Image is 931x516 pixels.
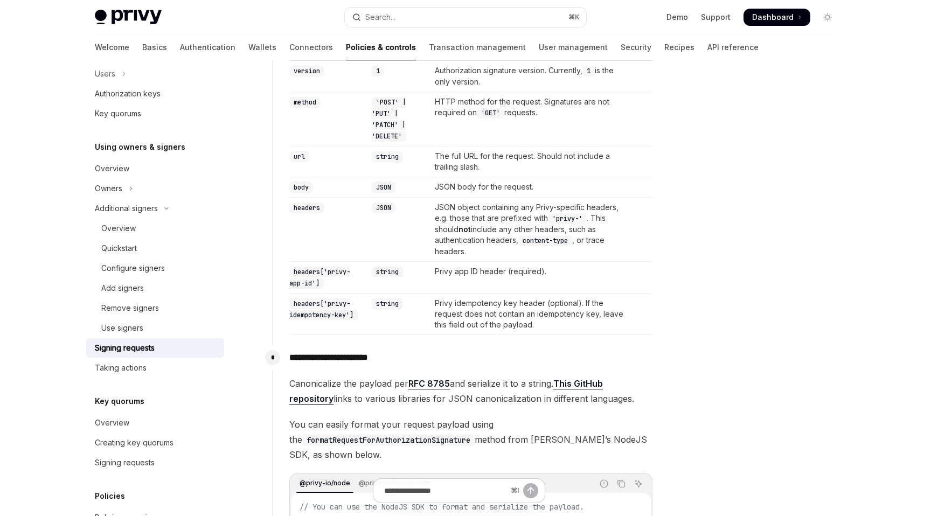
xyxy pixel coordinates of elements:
a: Support [701,12,731,23]
a: Overview [86,413,224,433]
a: Quickstart [86,239,224,258]
td: The full URL for the request. Should not include a trailing slash. [430,147,631,177]
div: Remove signers [101,302,159,315]
a: Add signers [86,278,224,298]
code: 'GET' [477,108,504,118]
div: Creating key quorums [95,436,173,449]
a: Dashboard [744,9,810,26]
code: formatRequestForAuthorizationSignature [302,434,475,446]
a: Welcome [95,34,129,60]
a: Overview [86,219,224,238]
a: Configure signers [86,259,224,278]
a: Remove signers [86,298,224,318]
a: Signing requests [86,338,224,358]
code: 1 [372,66,384,76]
button: Toggle Owners section [86,179,224,198]
a: Recipes [664,34,694,60]
h5: Using owners & signers [95,141,185,154]
a: Basics [142,34,167,60]
div: Add signers [101,282,144,295]
a: Key quorums [86,104,224,123]
a: Wallets [248,34,276,60]
code: JSON [372,182,395,193]
span: Canonicalize the payload per and serialize it to a string. links to various libraries for JSON ca... [289,376,652,406]
a: Transaction management [429,34,526,60]
a: Security [621,34,651,60]
div: Overview [101,222,136,235]
a: Policies & controls [346,34,416,60]
div: Use signers [101,322,143,334]
button: Open search [345,8,586,27]
span: Dashboard [752,12,794,23]
a: Demo [666,12,688,23]
a: API reference [707,34,759,60]
td: HTTP method for the request. Signatures are not required on requests. [430,92,631,147]
code: string [372,151,403,162]
code: url [289,151,309,162]
td: Authorization signature version. Currently, is the only version. [430,61,631,92]
div: Additional signers [95,202,158,215]
a: Authorization keys [86,84,224,103]
a: Overview [86,159,224,178]
a: Authentication [180,34,235,60]
div: Search... [365,11,395,24]
code: string [372,267,403,277]
span: ⌘ K [568,13,580,22]
div: Overview [95,416,129,429]
td: JSON body for the request. [430,177,631,198]
div: Overview [95,162,129,175]
code: version [289,66,324,76]
code: string [372,298,403,309]
h5: Key quorums [95,395,144,408]
span: You can easily format your request payload using the method from [PERSON_NAME]’s NodeJS SDK, as s... [289,417,652,462]
button: Toggle Additional signers section [86,199,224,218]
div: Signing requests [95,341,155,354]
strong: not [458,225,471,234]
a: Use signers [86,318,224,338]
td: Privy idempotency key header (optional). If the request does not contain an idempotency key, leav... [430,294,631,335]
td: Privy app ID header (required). [430,262,631,294]
code: method [289,97,321,108]
img: light logo [95,10,162,25]
div: Configure signers [101,262,165,275]
button: Toggle dark mode [819,9,836,26]
code: 'POST' | 'PUT' | 'PATCH' | 'DELETE' [372,97,406,142]
a: Signing requests [86,453,224,472]
code: headers [289,203,324,213]
input: Ask a question... [384,479,506,503]
h5: Policies [95,490,125,503]
code: 1 [582,66,595,76]
div: Authorization keys [95,87,161,100]
a: Connectors [289,34,333,60]
td: JSON object containing any Privy-specific headers, e.g. those that are prefixed with . This shoul... [430,198,631,262]
code: body [289,182,313,193]
code: content-type [518,235,572,246]
div: Owners [95,182,122,195]
button: Send message [523,483,538,498]
div: Quickstart [101,242,137,255]
code: JSON [372,203,395,213]
a: Creating key quorums [86,433,224,452]
div: Taking actions [95,361,147,374]
a: User management [539,34,608,60]
div: Key quorums [95,107,141,120]
code: headers['privy-idempotency-key'] [289,298,358,320]
div: Signing requests [95,456,155,469]
a: Taking actions [86,358,224,378]
a: RFC 8785 [408,378,450,389]
code: headers['privy-app-id'] [289,267,350,289]
code: 'privy-' [548,213,587,224]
